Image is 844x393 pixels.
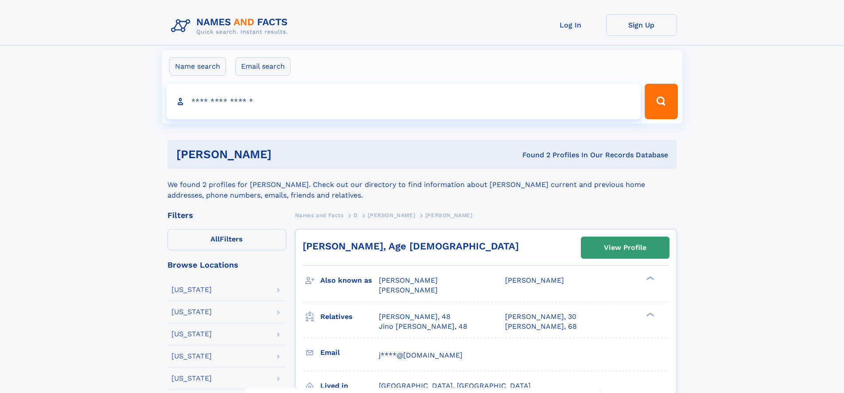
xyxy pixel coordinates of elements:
[397,150,668,160] div: Found 2 Profiles In Our Records Database
[235,57,291,76] label: Email search
[425,212,473,218] span: [PERSON_NAME]
[379,322,467,331] a: Jino [PERSON_NAME], 48
[167,261,286,269] div: Browse Locations
[176,149,397,160] h1: [PERSON_NAME]
[644,276,655,281] div: ❯
[167,211,286,219] div: Filters
[169,57,226,76] label: Name search
[171,286,212,293] div: [US_STATE]
[505,276,564,284] span: [PERSON_NAME]
[167,14,295,38] img: Logo Names and Facts
[210,235,220,243] span: All
[645,84,677,119] button: Search Button
[581,237,669,258] a: View Profile
[354,210,358,221] a: D
[171,353,212,360] div: [US_STATE]
[354,212,358,218] span: D
[644,311,655,317] div: ❯
[171,375,212,382] div: [US_STATE]
[368,210,415,221] a: [PERSON_NAME]
[368,212,415,218] span: [PERSON_NAME]
[320,309,379,324] h3: Relatives
[167,84,641,119] input: search input
[171,308,212,315] div: [US_STATE]
[606,14,677,36] a: Sign Up
[167,169,677,201] div: We found 2 profiles for [PERSON_NAME]. Check out our directory to find information about [PERSON_...
[320,273,379,288] h3: Also known as
[505,322,577,331] a: [PERSON_NAME], 68
[379,381,531,390] span: [GEOGRAPHIC_DATA], [GEOGRAPHIC_DATA]
[379,286,438,294] span: [PERSON_NAME]
[171,331,212,338] div: [US_STATE]
[303,241,519,252] a: [PERSON_NAME], Age [DEMOGRAPHIC_DATA]
[295,210,344,221] a: Names and Facts
[167,229,286,250] label: Filters
[505,312,576,322] a: [PERSON_NAME], 30
[379,312,451,322] a: [PERSON_NAME], 48
[535,14,606,36] a: Log In
[320,345,379,360] h3: Email
[379,276,438,284] span: [PERSON_NAME]
[604,237,646,258] div: View Profile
